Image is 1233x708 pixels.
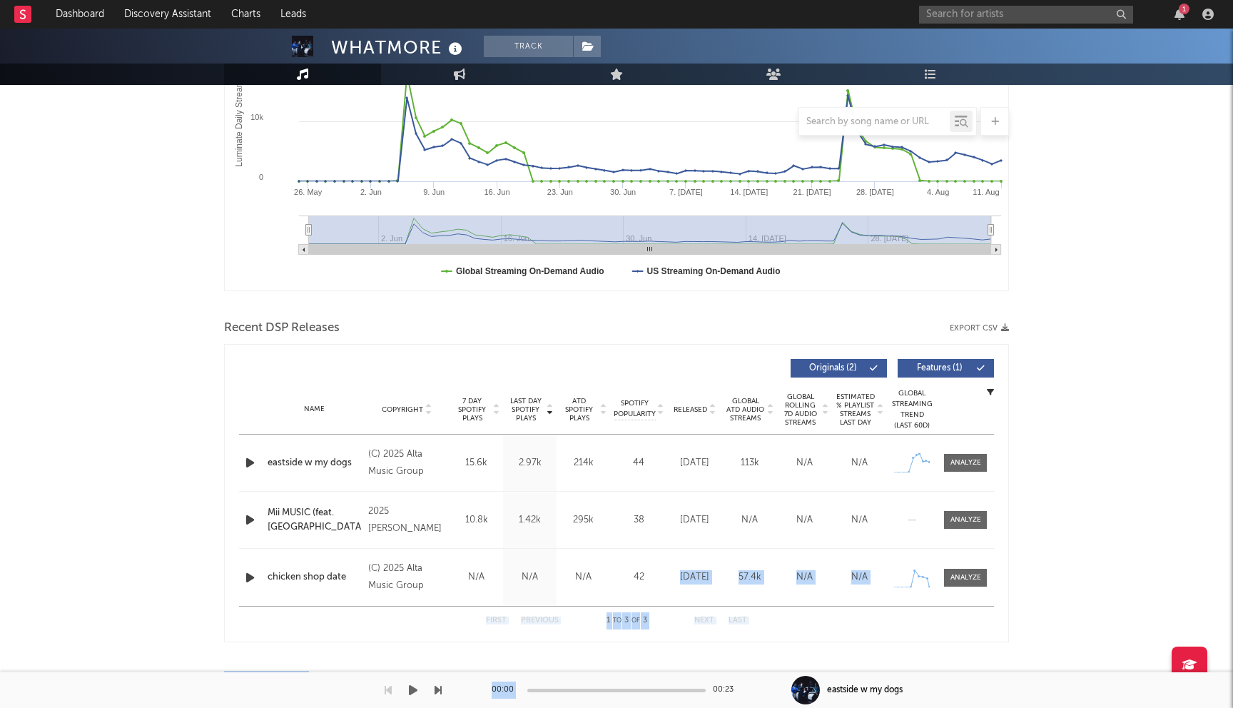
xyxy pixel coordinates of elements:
[730,188,768,196] text: 14. [DATE]
[486,617,507,624] button: First
[484,36,573,57] button: Track
[560,513,607,527] div: 295k
[973,188,999,196] text: 11. Aug
[360,188,382,196] text: 2. Jun
[856,188,894,196] text: 28. [DATE]
[631,617,640,624] span: of
[224,320,340,337] span: Recent DSP Releases
[713,682,741,699] div: 00:23
[225,5,1008,290] svg: Luminate Daily Consumption
[368,446,446,480] div: (C) 2025 Alta Music Group
[836,570,883,585] div: N/A
[268,456,361,470] a: eastside w my dogs
[547,188,573,196] text: 23. Jun
[781,393,820,427] span: Global Rolling 7D Audio Streams
[950,324,1009,333] button: Export CSV
[647,266,781,276] text: US Streaming On-Demand Audio
[671,570,719,585] div: [DATE]
[507,397,544,423] span: Last Day Spotify Plays
[268,506,361,534] a: Mii MUSIC (feat. [GEOGRAPHIC_DATA])
[799,116,950,128] input: Search by song name or URL
[726,397,765,423] span: Global ATD Audio Streams
[694,617,714,624] button: Next
[234,76,244,166] text: Luminate Daily Streams
[456,266,604,276] text: Global Streaming On-Demand Audio
[484,188,509,196] text: 16. Jun
[836,513,883,527] div: N/A
[781,570,828,585] div: N/A
[671,513,719,527] div: [DATE]
[382,405,423,414] span: Copyright
[729,617,747,624] button: Last
[492,682,520,699] div: 00:00
[453,513,499,527] div: 10.8k
[507,570,553,585] div: N/A
[268,570,361,585] a: chicken shop date
[836,456,883,470] div: N/A
[259,173,263,181] text: 0
[781,513,828,527] div: N/A
[781,456,828,470] div: N/A
[560,570,607,585] div: N/A
[793,188,831,196] text: 21. [DATE]
[368,560,446,595] div: (C) 2025 Alta Music Group
[453,397,491,423] span: 7 Day Spotify Plays
[919,6,1133,24] input: Search for artists
[614,513,664,527] div: 38
[560,456,607,470] div: 214k
[614,398,656,420] span: Spotify Popularity
[453,570,499,585] div: N/A
[331,36,466,59] div: WHATMORE
[268,404,361,415] div: Name
[453,456,499,470] div: 15.6k
[507,513,553,527] div: 1.42k
[726,513,773,527] div: N/A
[898,359,994,378] button: Features(1)
[791,359,887,378] button: Originals(2)
[1174,9,1184,20] button: 1
[587,612,666,629] div: 1 3 3
[890,388,933,431] div: Global Streaming Trend (Last 60D)
[521,617,559,624] button: Previous
[368,503,446,537] div: 2025 [PERSON_NAME]
[614,456,664,470] div: 44
[294,188,323,196] text: 26. May
[560,397,598,423] span: ATD Spotify Plays
[671,456,719,470] div: [DATE]
[907,364,973,373] span: Features ( 1 )
[836,393,875,427] span: Estimated % Playlist Streams Last Day
[669,188,703,196] text: 7. [DATE]
[927,188,949,196] text: 4. Aug
[726,456,773,470] div: 113k
[423,188,445,196] text: 9. Jun
[614,570,664,585] div: 42
[613,617,621,624] span: to
[1179,4,1189,14] div: 1
[827,684,903,697] div: eastside w my dogs
[224,671,306,688] span: TikTok Sounds
[507,456,553,470] div: 2.97k
[726,570,773,585] div: 57.4k
[800,364,866,373] span: Originals ( 2 )
[674,405,707,414] span: Released
[610,188,636,196] text: 30. Jun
